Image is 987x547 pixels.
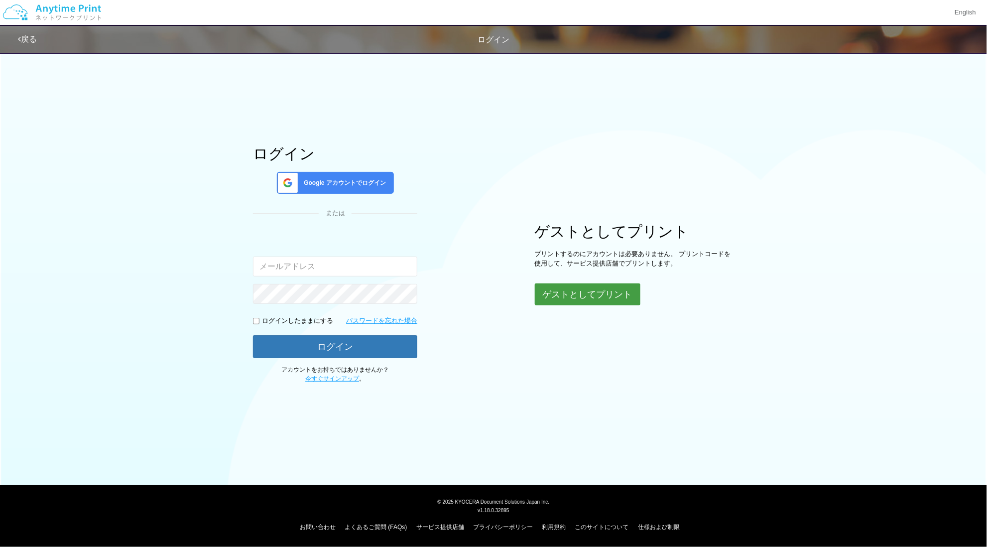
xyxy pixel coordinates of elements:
[638,524,680,531] a: 仕様および制限
[438,498,550,505] span: © 2025 KYOCERA Document Solutions Japan Inc.
[300,179,386,187] span: Google アカウントでログイン
[535,250,734,268] p: プリントするのにアカウントは必要ありません。 プリントコードを使用して、サービス提供店舗でプリントします。
[305,375,365,382] span: 。
[305,375,359,382] a: 今すぐサインアップ
[542,524,566,531] a: 利用規約
[253,335,417,358] button: ログイン
[478,35,509,44] span: ログイン
[253,257,417,276] input: メールアドレス
[253,366,417,383] p: アカウントをお持ちではありませんか？
[253,209,417,218] div: または
[346,316,417,326] a: パスワードを忘れた場合
[345,524,407,531] a: よくあるご質問 (FAQs)
[535,283,640,305] button: ゲストとしてプリント
[18,35,37,43] a: 戻る
[262,316,333,326] p: ログインしたままにする
[575,524,629,531] a: このサイトについて
[478,507,509,513] span: v1.18.0.32895
[416,524,464,531] a: サービス提供店舗
[535,223,734,240] h1: ゲストとしてプリント
[300,524,336,531] a: お問い合わせ
[253,145,417,162] h1: ログイン
[473,524,533,531] a: プライバシーポリシー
